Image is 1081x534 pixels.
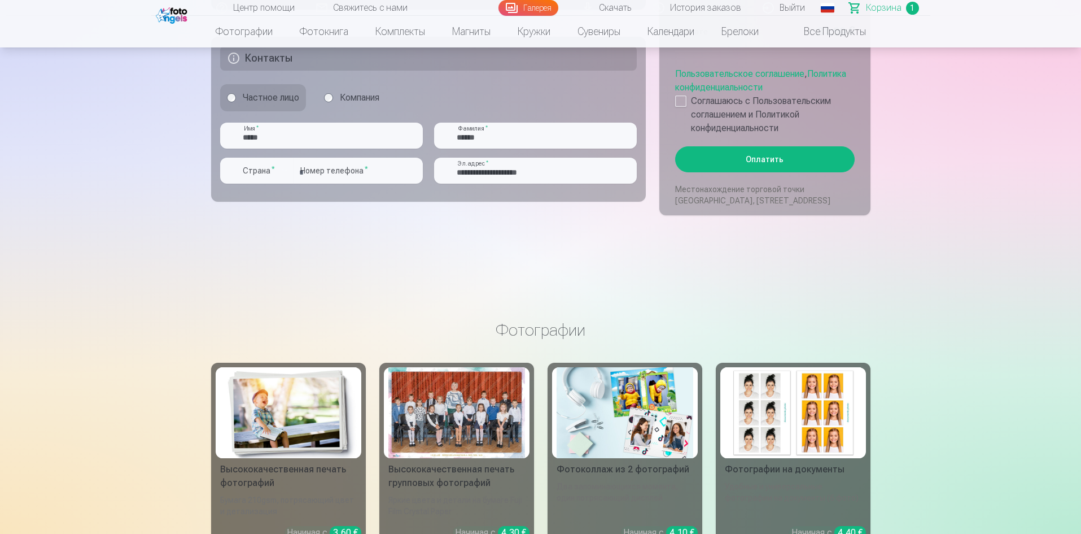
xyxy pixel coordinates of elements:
div: Фотоколлаж из 2 фотографий [552,463,698,476]
input: Частное лицо [227,93,236,102]
a: Календари [634,16,708,47]
a: Все продукты [772,16,879,47]
input: Компания [324,93,333,102]
a: Пользовательское соглашение [675,68,804,79]
button: Страна* [220,158,294,184]
a: Кружки [504,16,564,47]
img: Высококачественная печать фотографий [220,367,357,458]
span: Корзина [866,1,901,15]
div: Высококачественная печать фотографий [216,463,361,490]
div: Яркие цвета и детали на бумаге Fuji Film Crystal Paper [384,494,529,517]
label: Компания [317,84,386,111]
div: Фотографии на документы [720,463,866,476]
img: /fa1 [156,5,190,24]
a: Сувениры [564,16,634,47]
h3: Фотографии [220,320,861,340]
img: Фотоколлаж из 2 фотографий [557,367,693,458]
p: Местонахождение торговой точки [GEOGRAPHIC_DATA], [STREET_ADDRESS] [675,184,854,206]
div: Два запоминающихся момента, один потрясающий дисплей [552,481,698,517]
a: Комплекты [362,16,439,47]
div: Удобные и универсальные фотографии на документы (6 фото) [720,481,866,517]
button: Оплатить [675,146,854,172]
img: Фотографии на документы [725,367,861,458]
label: Частное лицо [220,84,306,111]
label: Страна [238,165,279,176]
a: Фотокнига [286,16,362,47]
div: Высококачественная печать групповых фотографий [384,463,529,490]
div: , [675,63,854,135]
label: Соглашаюсь с Пользовательским соглашением и Политикой конфиденциальности [675,94,854,135]
a: Брелоки [708,16,772,47]
div: Бумага 210gsm, потрясающий цвет и детализация [216,494,361,517]
a: Фотографии [202,16,286,47]
span: 1 [906,2,919,15]
h5: Контакты [220,46,637,71]
a: Магниты [439,16,504,47]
